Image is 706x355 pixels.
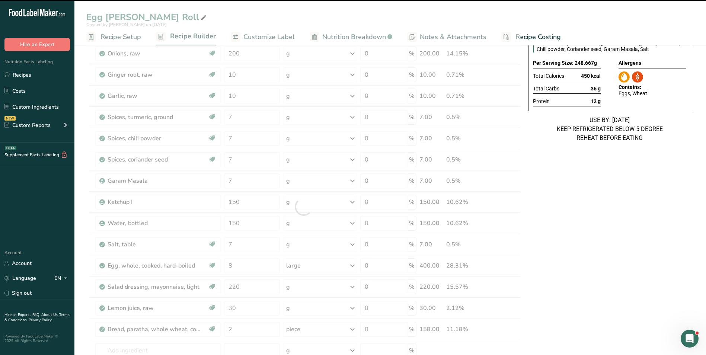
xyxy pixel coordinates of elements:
[4,312,70,323] a: Terms & Conditions .
[619,90,686,97] div: Eggs, Wheat
[4,116,16,121] div: NEW
[619,58,686,68] div: Allergens
[581,73,601,79] span: 450 kcal
[619,71,630,83] img: Eggs
[591,98,601,105] span: 12 g
[591,86,601,92] span: 36 g
[515,32,561,42] span: Recipe Costing
[681,330,699,348] iframe: Intercom live chat
[32,312,41,317] a: FAQ .
[528,116,691,143] div: USE BY: [DATE] KEEP REFRIGERATED BELOW 5 DEGREE REHEAT BEFORE EATING
[29,317,52,323] a: Privacy Policy
[533,86,559,92] span: Total Carbs
[41,312,59,317] a: About Us .
[4,312,31,317] a: Hire an Expert .
[54,274,70,283] div: EN
[533,73,564,79] span: Total Calories
[5,146,16,150] div: BETA
[4,334,70,343] div: Powered By FoodLabelMaker © 2025 All Rights Reserved
[4,38,70,51] button: Hire an Expert
[533,58,601,68] div: Per Serving Size: 248.667g
[4,121,51,129] div: Custom Reports
[501,29,561,45] a: Recipe Costing
[632,71,643,83] img: Wheat
[4,272,36,285] a: Language
[533,98,550,105] span: Protein
[619,84,641,90] span: Contains:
